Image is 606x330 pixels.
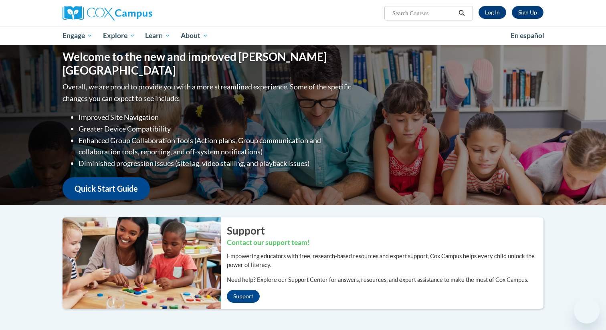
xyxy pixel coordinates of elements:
[79,158,353,169] li: Diminished progression issues (site lag, video stalling, and playback issues)
[57,217,221,309] img: ...
[63,31,93,40] span: Engage
[50,26,555,45] div: Main menu
[79,135,353,158] li: Enhanced Group Collaboration Tools (Action plans, Group communication and collaboration tools, re...
[98,26,140,45] a: Explore
[227,290,260,303] a: Support
[227,252,543,269] p: Empowering educators with free, research-based resources and expert support, Cox Campus helps eve...
[145,31,170,40] span: Learn
[140,26,176,45] a: Learn
[227,223,543,238] h2: Support
[479,6,506,19] a: Log In
[63,6,152,20] img: Cox Campus
[63,6,215,20] a: Cox Campus
[176,26,213,45] a: About
[63,177,150,200] a: Quick Start Guide
[181,31,208,40] span: About
[227,275,543,284] p: Need help? Explore our Support Center for answers, resources, and expert assistance to make the m...
[505,27,549,44] a: En español
[63,81,353,104] p: Overall, we are proud to provide you with a more streamlined experience. Some of the specific cha...
[63,50,353,77] h1: Welcome to the new and improved [PERSON_NAME][GEOGRAPHIC_DATA]
[456,8,468,18] button: Search
[57,26,98,45] a: Engage
[79,111,353,123] li: Improved Site Navigation
[227,238,543,248] h3: Contact our support team!
[103,31,135,40] span: Explore
[512,6,543,19] a: Register
[79,123,353,135] li: Greater Device Compatibility
[511,31,544,40] span: En español
[392,8,456,18] input: Search Courses
[574,298,600,324] iframe: Button to launch messaging window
